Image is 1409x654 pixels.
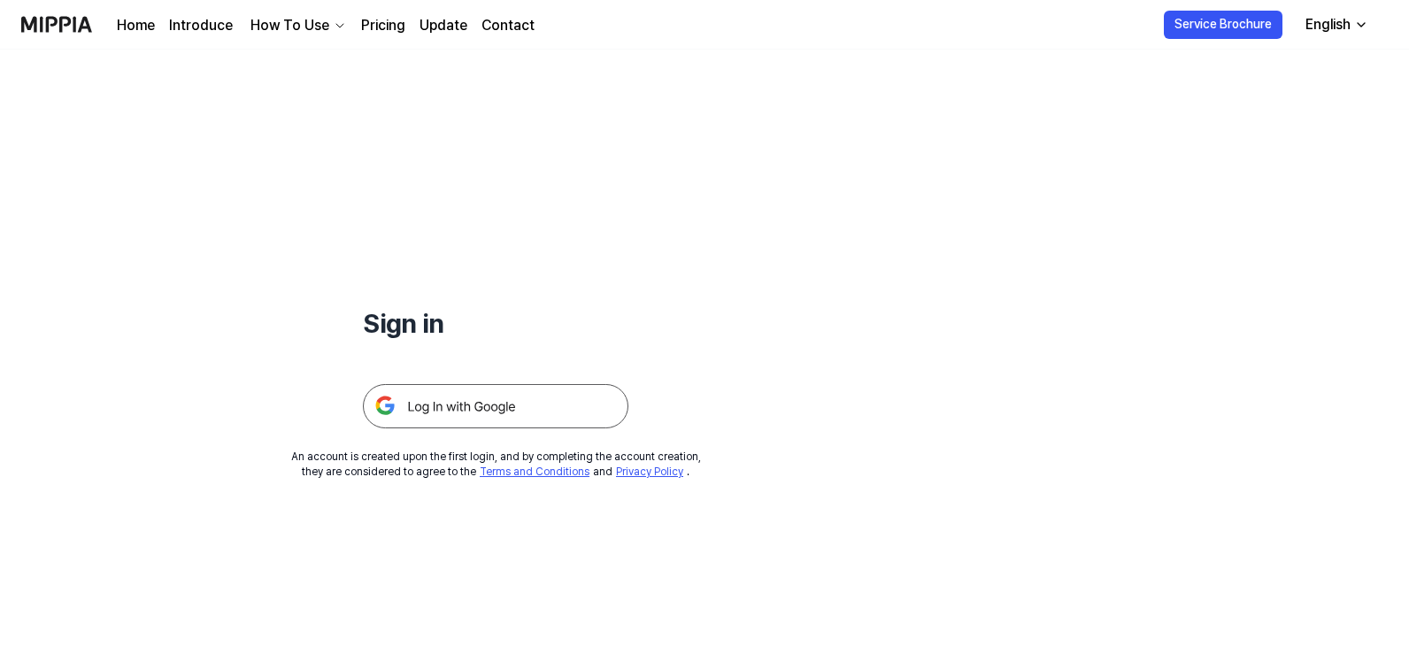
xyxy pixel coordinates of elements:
[1164,11,1282,39] button: Service Brochure
[1302,14,1354,35] div: English
[247,15,333,36] div: How To Use
[480,465,589,478] a: Terms and Conditions
[1291,7,1379,42] button: English
[616,465,683,478] a: Privacy Policy
[420,15,467,36] a: Update
[363,384,628,428] img: 구글 로그인 버튼
[169,15,233,36] a: Introduce
[481,15,535,36] a: Contact
[361,15,405,36] a: Pricing
[363,304,628,342] h1: Sign in
[291,450,701,480] div: An account is created upon the first login, and by completing the account creation, they are cons...
[247,15,347,36] button: How To Use
[117,15,155,36] a: Home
